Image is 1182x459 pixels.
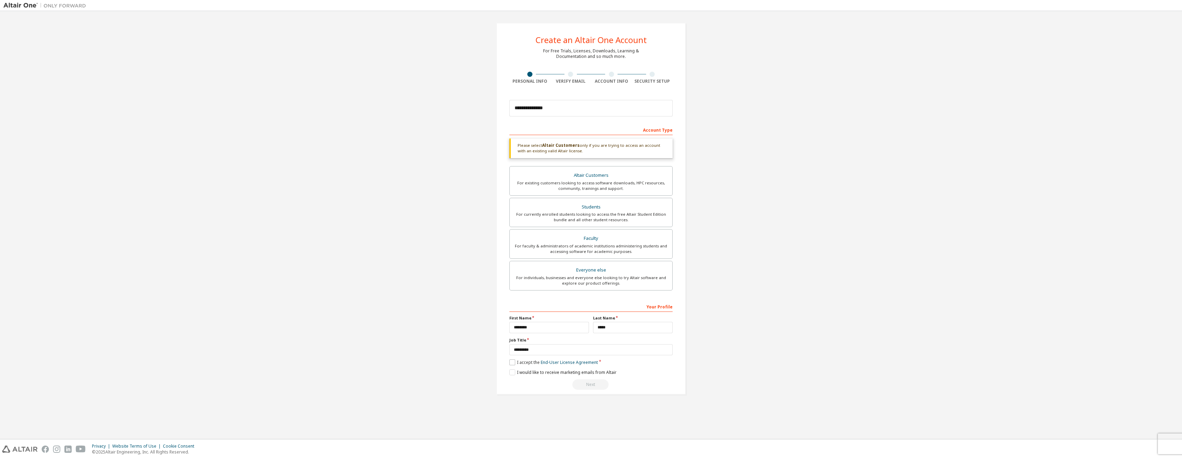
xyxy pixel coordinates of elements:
[163,443,198,449] div: Cookie Consent
[42,446,49,453] img: facebook.svg
[541,359,598,365] a: End-User License Agreement
[542,142,580,148] b: Altair Customers
[509,337,673,343] label: Job Title
[509,369,616,375] label: I would like to receive marketing emails from Altair
[543,48,639,59] div: For Free Trials, Licenses, Downloads, Learning & Documentation and so much more.
[3,2,90,9] img: Altair One
[514,202,668,212] div: Students
[509,379,673,390] div: Read and acccept EULA to continue
[92,443,112,449] div: Privacy
[64,446,72,453] img: linkedin.svg
[591,79,632,84] div: Account Info
[112,443,163,449] div: Website Terms of Use
[514,180,668,191] div: For existing customers looking to access software downloads, HPC resources, community, trainings ...
[509,359,598,365] label: I accept the
[536,36,647,44] div: Create an Altair One Account
[2,446,38,453] img: altair_logo.svg
[514,243,668,254] div: For faculty & administrators of academic institutions administering students and accessing softwa...
[92,449,198,455] p: © 2025 Altair Engineering, Inc. All Rights Reserved.
[514,275,668,286] div: For individuals, businesses and everyone else looking to try Altair software and explore our prod...
[509,315,589,321] label: First Name
[550,79,591,84] div: Verify Email
[53,446,60,453] img: instagram.svg
[509,79,550,84] div: Personal Info
[509,139,673,158] div: Please select only if you are trying to access an account with an existing valid Altair license.
[514,234,668,243] div: Faculty
[514,171,668,180] div: Altair Customers
[509,124,673,135] div: Account Type
[593,315,673,321] label: Last Name
[514,212,668,223] div: For currently enrolled students looking to access the free Altair Student Edition bundle and all ...
[514,265,668,275] div: Everyone else
[632,79,673,84] div: Security Setup
[76,446,86,453] img: youtube.svg
[509,301,673,312] div: Your Profile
